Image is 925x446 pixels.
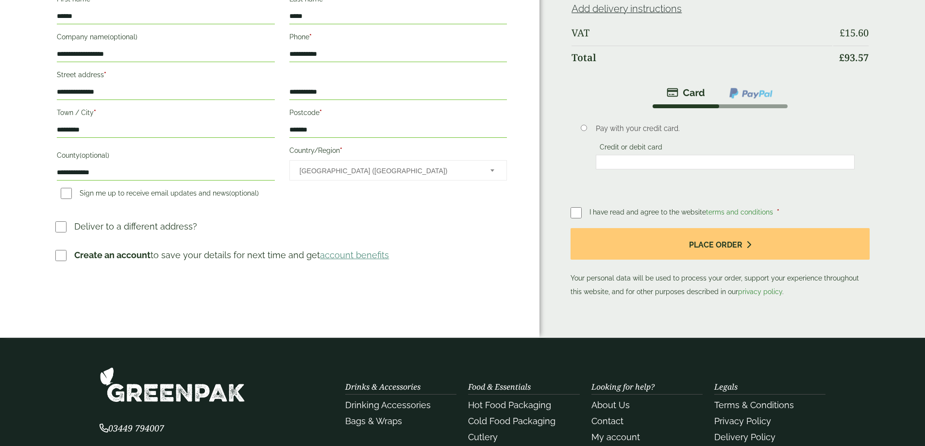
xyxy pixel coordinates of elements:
label: Town / City [57,106,274,122]
label: Phone [289,30,507,47]
a: My account [591,432,640,442]
a: About Us [591,400,630,410]
th: Total [572,46,832,69]
span: £ [839,51,844,64]
a: Add delivery instructions [572,3,682,15]
label: Sign me up to receive email updates and news [57,189,263,200]
a: Cold Food Packaging [468,416,555,426]
p: Your personal data will be used to process your order, support your experience throughout this we... [571,228,869,298]
abbr: required [320,109,322,116]
span: (optional) [80,151,109,159]
bdi: 93.57 [839,51,869,64]
th: VAT [572,21,832,45]
abbr: required [104,71,106,79]
span: (optional) [229,189,259,197]
img: GreenPak Supplies [100,367,245,402]
abbr: required [777,208,779,216]
label: Company name [57,30,274,47]
span: (optional) [108,33,137,41]
a: Privacy Policy [714,416,771,426]
span: I have read and agree to the website [589,208,775,216]
label: Street address [57,68,274,84]
img: stripe.png [667,87,705,99]
span: 03449 794007 [100,422,164,434]
a: Bags & Wraps [345,416,402,426]
p: to save your details for next time and get [74,248,389,262]
p: Deliver to a different address? [74,220,197,233]
a: privacy policy [738,288,782,296]
a: Terms & Conditions [714,400,794,410]
label: Country/Region [289,144,507,160]
input: Sign me up to receive email updates and news(optional) [61,188,72,199]
abbr: required [94,109,96,116]
a: Hot Food Packaging [468,400,551,410]
strong: Create an account [74,250,151,260]
button: Place order [571,228,869,260]
span: Country/Region [289,160,507,181]
span: United Kingdom (UK) [300,161,477,181]
a: Contact [591,416,623,426]
a: account benefits [320,250,389,260]
a: terms and conditions [706,208,773,216]
abbr: required [340,147,342,154]
a: 03449 794007 [100,424,164,433]
img: ppcp-gateway.png [728,87,774,99]
a: Delivery Policy [714,432,775,442]
p: Pay with your credit card. [596,123,855,134]
label: County [57,149,274,165]
a: Cutlery [468,432,498,442]
iframe: Secure card payment input frame [599,158,852,166]
label: Postcode [289,106,507,122]
abbr: required [309,33,312,41]
span: £ [840,26,845,39]
a: Drinking Accessories [345,400,431,410]
bdi: 15.60 [840,26,869,39]
label: Credit or debit card [596,143,666,154]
